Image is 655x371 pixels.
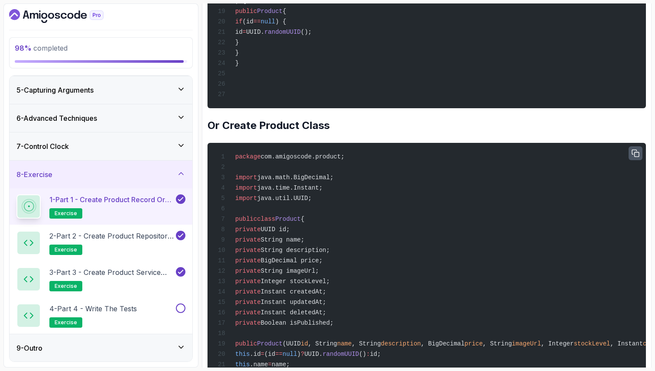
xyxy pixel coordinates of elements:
[10,76,192,104] button: 5-Capturing Arguments
[261,226,290,233] span: UUID id;
[16,169,52,180] h3: 8 - Exercise
[305,351,323,358] span: UUID.
[541,340,574,347] span: , Integer
[235,288,261,295] span: private
[16,194,185,219] button: 1-Part 1 - Create Product Record or Classexercise
[574,340,610,347] span: stockLevel
[421,340,465,347] span: , BigDecimal
[10,132,192,160] button: 7-Control Clock
[55,283,77,290] span: exercise
[10,334,192,362] button: 9-Outro
[301,216,304,223] span: {
[16,303,185,328] button: 4-Part 4 - Write the testsexercise
[55,246,77,253] span: exercise
[359,351,366,358] span: ()
[275,216,301,223] span: Product
[483,340,512,347] span: , String
[235,153,261,160] span: package
[261,236,305,243] span: String name;
[10,161,192,188] button: 8-Exercise
[257,195,311,202] span: java.util.UUID;
[261,351,264,358] span: =
[235,278,261,285] span: private
[282,8,286,15] span: {
[235,257,261,264] span: private
[352,340,381,347] span: , String
[381,340,421,347] span: description
[15,44,32,52] span: 98 %
[16,85,94,95] h3: 5 - Capturing Arguments
[282,340,301,347] span: (UUID
[366,351,370,358] span: :
[15,44,68,52] span: completed
[250,361,268,368] span: .name
[49,231,174,241] p: 2 - Part 2 - Create Product Repository Interface
[301,29,311,35] span: ();
[235,60,239,67] span: }
[208,119,646,132] h2: Or Create Product Class
[235,216,257,223] span: public
[261,268,319,274] span: String imageUrl;
[261,309,326,316] span: Instant deletedAt;
[275,351,282,358] span: ==
[235,226,261,233] span: private
[257,174,333,181] span: java.math.BigDecimal;
[235,29,243,35] span: id
[235,184,257,191] span: import
[261,288,326,295] span: Instant createdAt;
[610,340,643,347] span: , Instant
[235,18,243,25] span: if
[261,247,330,254] span: String description;
[16,113,97,123] h3: 6 - Advanced Techniques
[55,319,77,326] span: exercise
[257,340,282,347] span: Product
[282,351,297,358] span: null
[275,18,286,25] span: ) {
[235,8,257,15] span: public
[308,340,337,347] span: , String
[257,8,282,15] span: Product
[49,194,174,205] p: 1 - Part 1 - Create Product Record or Class
[264,351,275,358] span: (id
[253,18,261,25] span: ==
[235,361,250,368] span: this
[235,174,257,181] span: import
[246,29,264,35] span: UUID.
[370,351,381,358] span: id;
[235,195,257,202] span: import
[49,303,137,314] p: 4 - Part 4 - Write the tests
[235,236,261,243] span: private
[49,267,174,277] p: 3 - Part 3 - Create Product Service Class
[235,299,261,306] span: private
[264,29,301,35] span: randomUUID
[323,351,359,358] span: randomUUID
[261,153,344,160] span: com.amigoscode.product;
[9,9,123,23] a: Dashboard
[235,309,261,316] span: private
[297,351,301,358] span: )
[16,267,185,291] button: 3-Part 3 - Create Product Service Classexercise
[235,351,250,358] span: this
[257,184,322,191] span: java.time.Instant;
[10,104,192,132] button: 6-Advanced Techniques
[301,351,304,358] span: ?
[16,231,185,255] button: 2-Part 2 - Create Product Repository Interfaceexercise
[301,340,308,347] span: id
[235,268,261,274] span: private
[272,361,290,368] span: name;
[261,278,330,285] span: Integer stockLevel;
[55,210,77,217] span: exercise
[464,340,483,347] span: price
[261,18,276,25] span: null
[235,39,239,46] span: }
[512,340,541,347] span: imageUrl
[261,257,323,264] span: BigDecimal price;
[337,340,352,347] span: name
[243,18,253,25] span: (id
[261,299,326,306] span: Instant updatedAt;
[243,29,246,35] span: =
[235,49,239,56] span: }
[257,216,275,223] span: class
[16,343,42,353] h3: 9 - Outro
[250,351,261,358] span: .id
